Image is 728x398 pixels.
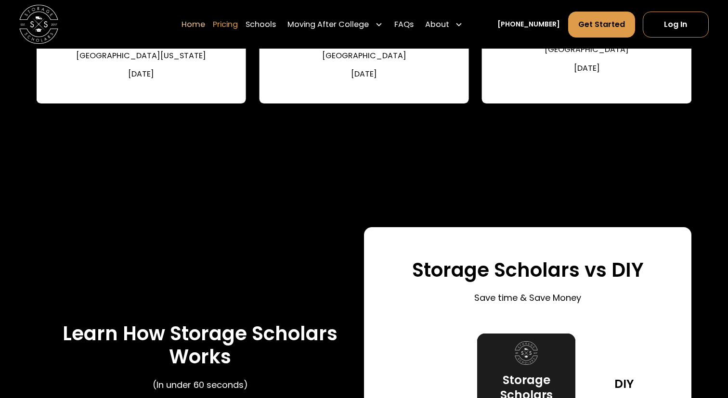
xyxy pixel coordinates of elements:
[52,322,349,369] h3: Learn How Storage Scholars Works
[568,11,635,37] a: Get Started
[515,341,538,364] img: Storage Scholars logo.
[284,11,386,38] div: Moving After College
[19,5,58,44] img: Storage Scholars main logo
[322,50,406,62] div: [GEOGRAPHIC_DATA]
[287,18,369,30] div: Moving After College
[153,378,248,391] p: (In under 60 seconds)
[182,11,205,38] a: Home
[412,258,644,282] h3: Storage Scholars vs DIY
[497,19,560,29] a: [PHONE_NUMBER]
[421,11,467,38] div: About
[545,44,629,55] div: [GEOGRAPHIC_DATA]
[614,376,634,391] h3: DIY
[643,11,709,37] a: Log In
[574,63,600,74] div: [DATE]
[128,68,154,80] div: [DATE]
[394,11,414,38] a: FAQs
[19,5,58,44] a: home
[425,18,449,30] div: About
[213,11,238,38] a: Pricing
[351,68,377,80] div: [DATE]
[246,11,276,38] a: Schools
[76,50,206,62] div: [GEOGRAPHIC_DATA][US_STATE]
[474,291,581,304] p: Save time & Save Money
